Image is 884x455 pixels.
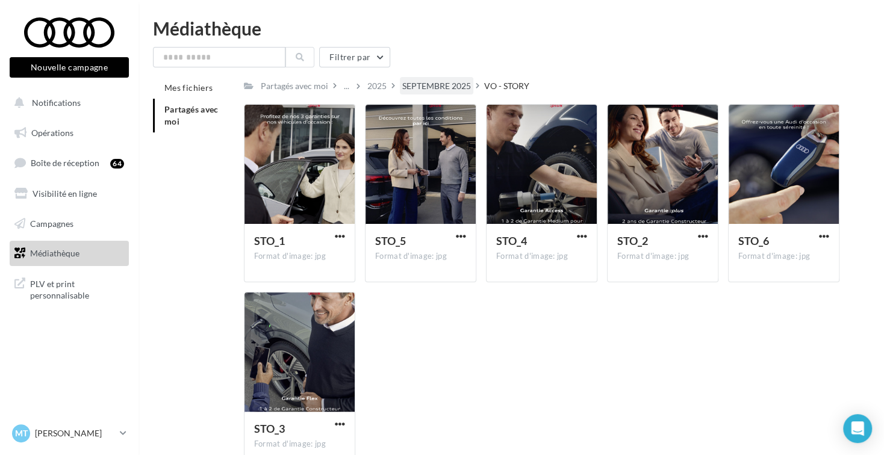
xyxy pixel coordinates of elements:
span: Notifications [32,97,81,108]
a: MT [PERSON_NAME] [10,422,129,445]
span: Opérations [31,128,73,138]
span: Médiathèque [30,248,79,258]
div: Partagés avec moi [261,80,328,92]
div: Open Intercom Messenger [843,414,872,443]
div: Format d'image: jpg [254,439,345,450]
div: Format d'image: jpg [738,251,829,262]
a: Médiathèque [7,241,131,266]
div: ... [341,78,352,94]
div: Format d'image: jpg [496,251,587,262]
div: Format d'image: jpg [254,251,345,262]
a: PLV et print personnalisable [7,271,131,306]
p: [PERSON_NAME] [35,427,115,439]
a: Visibilité en ligne [7,181,131,206]
span: Boîte de réception [31,158,99,168]
div: VO - STORY [484,80,529,92]
div: 64 [110,159,124,169]
button: Filtrer par [319,47,390,67]
button: Nouvelle campagne [10,57,129,78]
span: STO_5 [375,234,406,247]
span: STO_1 [254,234,285,247]
span: STO_6 [738,234,769,247]
span: Visibilité en ligne [33,188,97,199]
span: Campagnes [30,218,73,228]
div: Médiathèque [153,19,870,37]
a: Opérations [7,120,131,146]
span: MT [15,427,28,439]
span: STO_2 [617,234,648,247]
span: STO_3 [254,422,285,435]
a: Boîte de réception64 [7,150,131,176]
button: Notifications [7,90,126,116]
span: PLV et print personnalisable [30,276,124,302]
div: Format d'image: jpg [617,251,708,262]
span: Partagés avec moi [164,104,219,126]
a: Campagnes [7,211,131,237]
div: 2025 [367,80,387,92]
span: STO_4 [496,234,527,247]
div: SEPTEMBRE 2025 [402,80,471,92]
div: Format d'image: jpg [375,251,466,262]
span: Mes fichiers [164,82,213,93]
